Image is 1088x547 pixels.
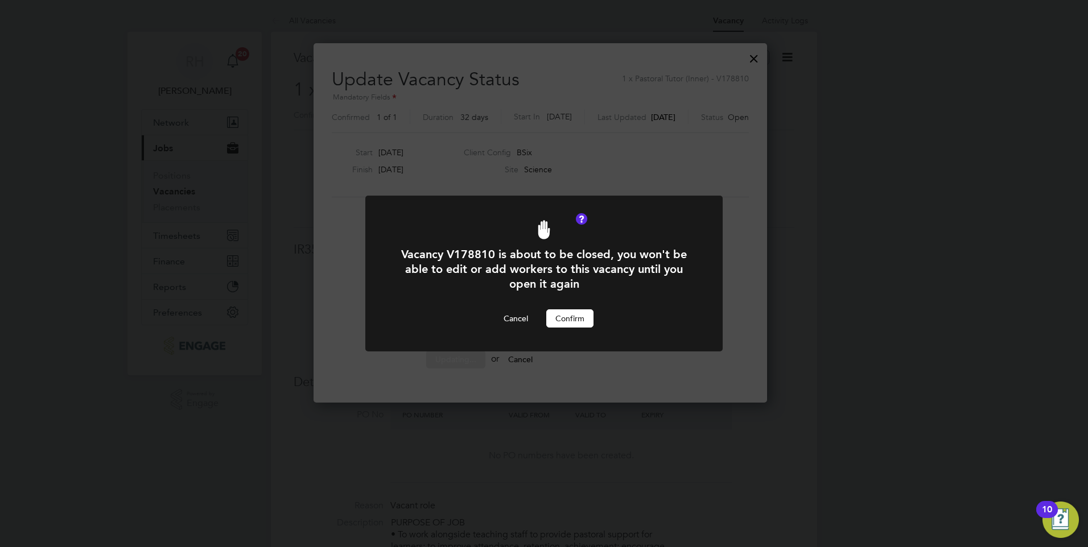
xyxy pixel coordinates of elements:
button: Cancel [494,309,537,328]
div: 10 [1042,509,1052,524]
button: Open Resource Center, 10 new notifications [1042,502,1079,538]
h1: Vacancy V178810 is about to be closed, you won't be able to edit or add workers to this vacancy u... [396,247,692,291]
button: Confirm [546,309,594,328]
button: Vacancy Status Definitions [576,213,587,225]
